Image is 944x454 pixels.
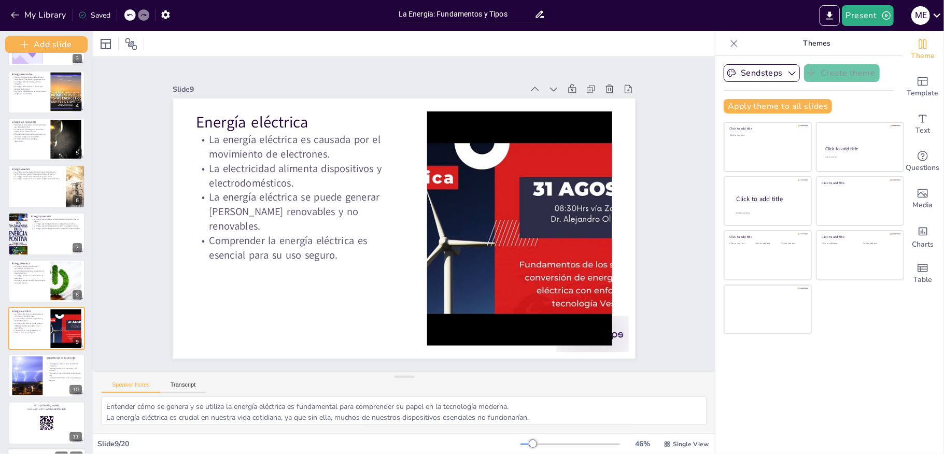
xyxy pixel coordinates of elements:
[902,218,943,255] div: Add charts and graphs
[12,81,47,86] p: La energía solar es una de las más utilizadas.
[8,165,85,208] div: 6
[47,367,81,372] p: La energía sostiene la economía y la industria.
[73,101,82,110] div: 4
[40,404,59,407] strong: [DOMAIN_NAME]
[822,243,855,245] div: Click to add text
[820,5,840,26] button: Export to PowerPoint
[12,265,47,270] p: La energía térmica proviene del movimiento de partículas.
[12,275,47,279] p: La energía térmica se manifiesta en la vida diaria.
[781,243,804,245] div: Click to add text
[8,260,85,303] div: 8
[187,61,537,107] div: Slide 9
[160,381,206,393] button: Transcript
[200,140,410,190] p: La electricidad alimenta dispositivos y electrodomésticos.
[630,439,655,449] div: 46 %
[12,262,47,265] p: Energía térmica
[8,354,85,397] div: 10
[12,90,47,95] p: La energía hidroeléctrica es producida por el agua en movimiento.
[12,313,47,317] p: La energía eléctrica es causada por el movimiento de electrones.
[12,279,47,284] p: La energía térmica se utiliza en procesos como la cocción.
[730,126,804,131] div: Click to add title
[69,385,82,394] div: 10
[730,235,804,239] div: Click to add title
[97,439,520,449] div: Slide 9 / 20
[730,134,804,137] div: Click to add text
[12,128,47,133] p: La extracción de energía no renovable puede causar contaminación.
[31,225,81,228] p: La energía potencial se puede convertir en energía cinética.
[911,50,935,62] span: Theme
[825,146,894,152] div: Click to add title
[724,99,832,113] button: Apply theme to all slides
[73,196,82,205] div: 6
[737,211,802,214] div: Click to add body
[902,180,943,218] div: Add images, graphics, shapes or video
[822,235,896,239] div: Click to add title
[906,162,940,174] span: Questions
[125,38,137,50] span: Position
[31,218,81,222] p: La energía potencial está relacionada con la posición de un objeto.
[50,407,66,411] strong: Free82751168
[12,123,47,128] p: Recursos no renovables incluyen petróleo, gas natural y carbón.
[69,432,82,442] div: 11
[12,86,47,90] p: La energía eólica utiliza el viento para generar electricidad.
[73,148,82,158] div: 5
[12,175,62,178] p: La energía cinética está presente en la vida diaria.
[8,307,85,350] div: 9
[73,54,82,63] div: 3
[863,243,895,245] div: Click to add text
[902,31,943,68] div: Change the overall theme
[12,76,47,81] p: Fuentes de energía renovable incluyen solar, eólica, hidroeléctrica y geotérmica.
[902,255,943,292] div: Add a table
[399,7,535,22] input: Insert title
[205,90,415,133] p: Energía eléctrica
[12,407,81,411] p: and login with code
[911,5,930,26] button: M E
[12,73,47,76] p: Energía renovable
[12,317,47,322] p: La electricidad alimenta dispositivos y electrodomésticos.
[12,322,47,329] p: La energía eléctrica se puede generar [PERSON_NAME] renovables y no renovables.
[912,239,934,250] span: Charts
[5,36,88,53] button: Add slide
[73,337,82,347] div: 9
[73,243,82,252] div: 7
[8,118,85,161] div: 5
[31,223,81,225] p: La energía potencial gravitacional depende de la altura.
[913,200,933,211] span: Media
[12,329,47,334] p: Comprender la energía eléctrica es esencial para su uso seguro.
[737,194,803,203] div: Click to add title
[911,6,930,25] div: M E
[8,7,71,23] button: My Library
[12,178,62,180] p: La energía cinética se manifiesta en objetos en movimiento.
[12,309,47,313] p: Energía eléctrica
[47,372,81,377] p: Promover el uso eficiente de la energía es vital.
[913,274,932,286] span: Table
[31,215,81,218] p: Energía potencial
[31,228,81,230] p: La energía potencial se encuentra en muchos sistemas físicos.
[673,440,709,448] span: Single View
[47,377,81,381] p: La responsabilidad en el uso de energía es esencial.
[907,88,939,99] span: Template
[102,396,707,425] textarea: Entender cómo se genera y se utiliza la energía eléctrica es fundamental para comprender su papel...
[730,243,753,245] div: Click to add text
[47,362,81,367] p: La energía es esencial para actividades cotidianas.
[12,173,62,176] p: La fórmula para calcular la energía cinética es 1/2 mv².
[842,5,894,26] button: Present
[195,168,406,233] p: La energía eléctrica se puede generar [PERSON_NAME] renovables y no renovables.
[902,143,943,180] div: Get real-time input from your audience
[8,70,85,113] div: 4
[8,402,85,445] div: 11
[804,64,880,82] button: Create theme
[97,36,114,52] div: Layout
[902,68,943,106] div: Add ready made slides
[12,133,47,137] p: El cambio climático está relacionado con el uso de energías no renovables.
[192,211,402,262] p: Comprender la energía eléctrica es esencial para su uso seguro.
[915,125,930,136] span: Text
[902,106,943,143] div: Add text boxes
[73,290,82,300] div: 8
[8,212,85,256] div: 7
[203,111,413,162] p: La energía eléctrica es causada por el movimiento de electrones.
[825,156,894,159] div: Click to add text
[12,171,62,173] p: La energía cinética depende de la masa y la velocidad.
[12,120,47,123] p: Energía no renovable
[78,10,110,20] div: Saved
